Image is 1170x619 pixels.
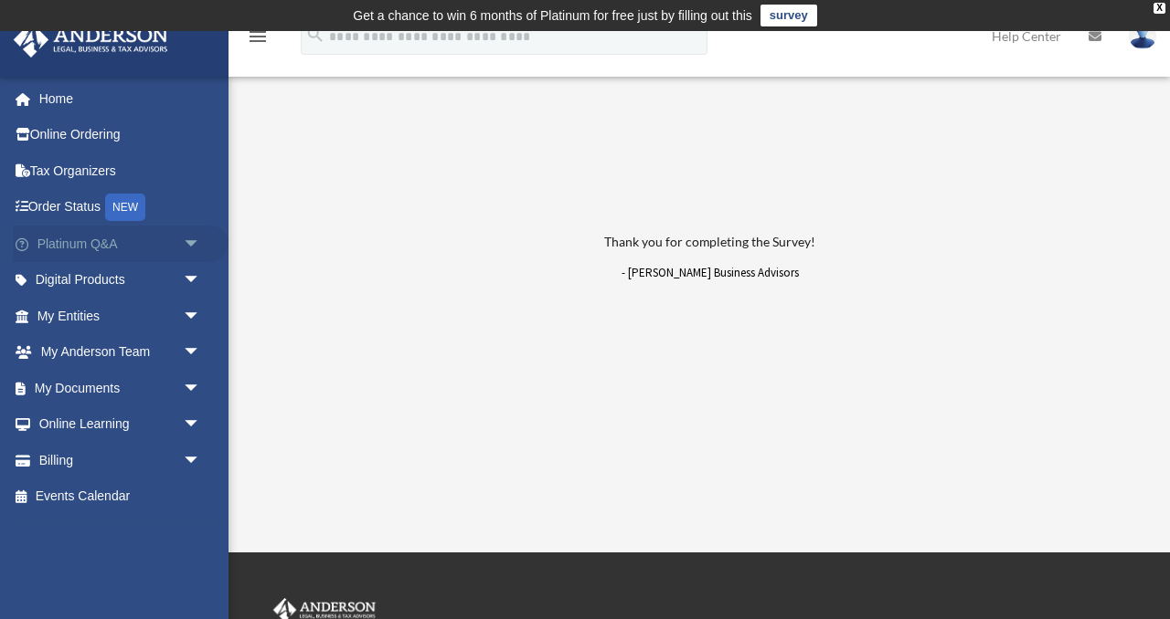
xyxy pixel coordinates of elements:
a: Platinum Q&Aarrow_drop_down [13,226,229,262]
a: menu [247,32,269,47]
i: search [305,25,325,45]
span: arrow_drop_down [183,262,219,299]
a: My Anderson Teamarrow_drop_down [13,334,229,371]
a: survey [760,5,817,26]
a: Digital Productsarrow_drop_down [13,262,229,299]
span: arrow_drop_down [183,406,219,444]
div: close [1154,3,1165,14]
span: arrow_drop_down [183,226,219,263]
a: Order StatusNEW [13,189,229,226]
i: menu [247,26,269,47]
span: arrow_drop_down [183,442,219,479]
a: Home [13,80,229,117]
span: arrow_drop_down [183,370,219,407]
div: NEW [105,194,145,221]
a: My Entitiesarrow_drop_down [13,298,229,334]
a: Billingarrow_drop_down [13,442,229,478]
span: arrow_drop_down [183,334,219,372]
a: My Documentsarrow_drop_down [13,370,229,406]
img: User Pic [1129,23,1156,49]
a: Events Calendar [13,478,229,515]
a: Tax Organizers [13,152,229,189]
p: - [PERSON_NAME] Business Advisors [370,263,1050,284]
h3: Thank you for completing the Survey! [370,233,1050,251]
a: Online Ordering [13,117,229,153]
a: Online Learningarrow_drop_down [13,406,229,443]
img: Anderson Advisors Platinum Portal [8,22,174,58]
div: Get a chance to win 6 months of Platinum for free just by filling out this [353,5,752,26]
span: arrow_drop_down [183,298,219,335]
